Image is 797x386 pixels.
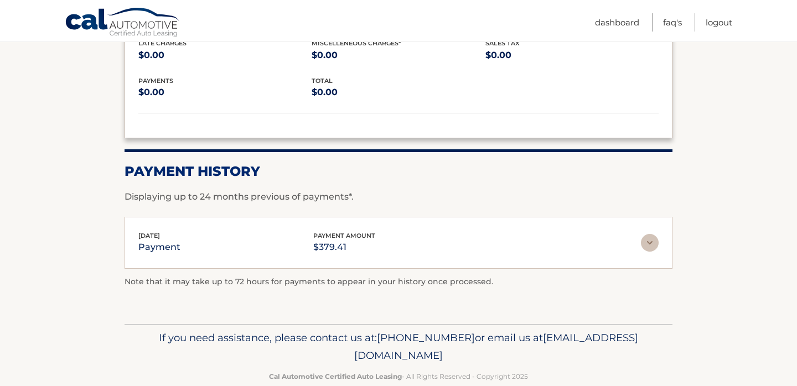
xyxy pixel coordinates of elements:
[641,234,659,252] img: accordion-rest.svg
[138,48,312,63] p: $0.00
[312,85,485,100] p: $0.00
[125,190,672,204] p: Displaying up to 24 months previous of payments*.
[138,85,312,100] p: $0.00
[485,39,520,47] span: Sales Tax
[125,163,672,180] h2: Payment History
[138,39,187,47] span: Late Charges
[313,239,375,255] p: $379.41
[312,48,485,63] p: $0.00
[132,329,665,364] p: If you need assistance, please contact us at: or email us at
[706,13,732,32] a: Logout
[138,77,173,85] span: payments
[485,48,659,63] p: $0.00
[377,331,475,344] span: [PHONE_NUMBER]
[138,239,180,255] p: payment
[138,232,160,239] span: [DATE]
[595,13,639,32] a: Dashboard
[663,13,682,32] a: FAQ's
[269,372,402,380] strong: Cal Automotive Certified Auto Leasing
[65,7,181,39] a: Cal Automotive
[312,39,401,47] span: Miscelleneous Charges*
[125,275,672,289] p: Note that it may take up to 72 hours for payments to appear in your history once processed.
[354,331,638,362] span: [EMAIL_ADDRESS][DOMAIN_NAME]
[132,371,665,382] p: - All Rights Reserved - Copyright 2025
[313,232,375,239] span: payment amount
[312,77,333,85] span: total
